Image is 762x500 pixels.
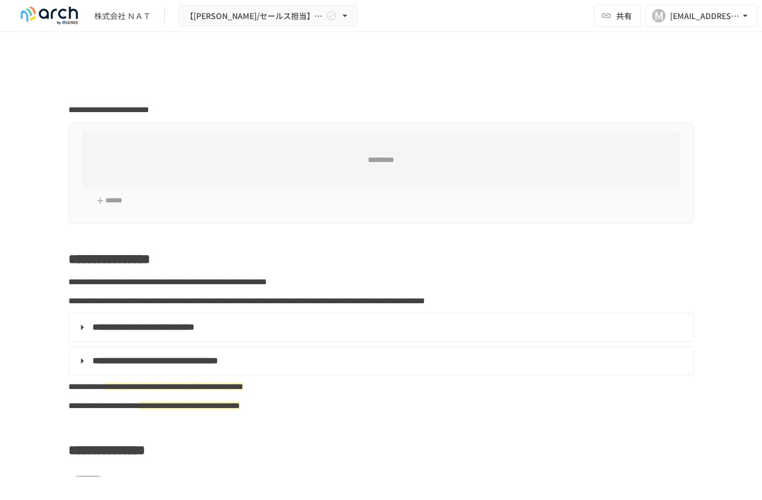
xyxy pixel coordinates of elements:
[645,4,758,27] button: M[EMAIL_ADDRESS][DOMAIN_NAME]
[616,10,632,22] span: 共有
[13,7,85,25] img: logo-default@2x-9cf2c760.svg
[186,9,324,23] span: 【[PERSON_NAME]/セールス担当】株式会社ＮＡＴ様_初期設定サポート
[652,9,666,22] div: M
[94,10,151,22] div: 株式会社 ＮＡＴ
[670,9,740,23] div: [EMAIL_ADDRESS][DOMAIN_NAME]
[178,5,358,27] button: 【[PERSON_NAME]/セールス担当】株式会社ＮＡＴ様_初期設定サポート
[594,4,641,27] button: 共有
